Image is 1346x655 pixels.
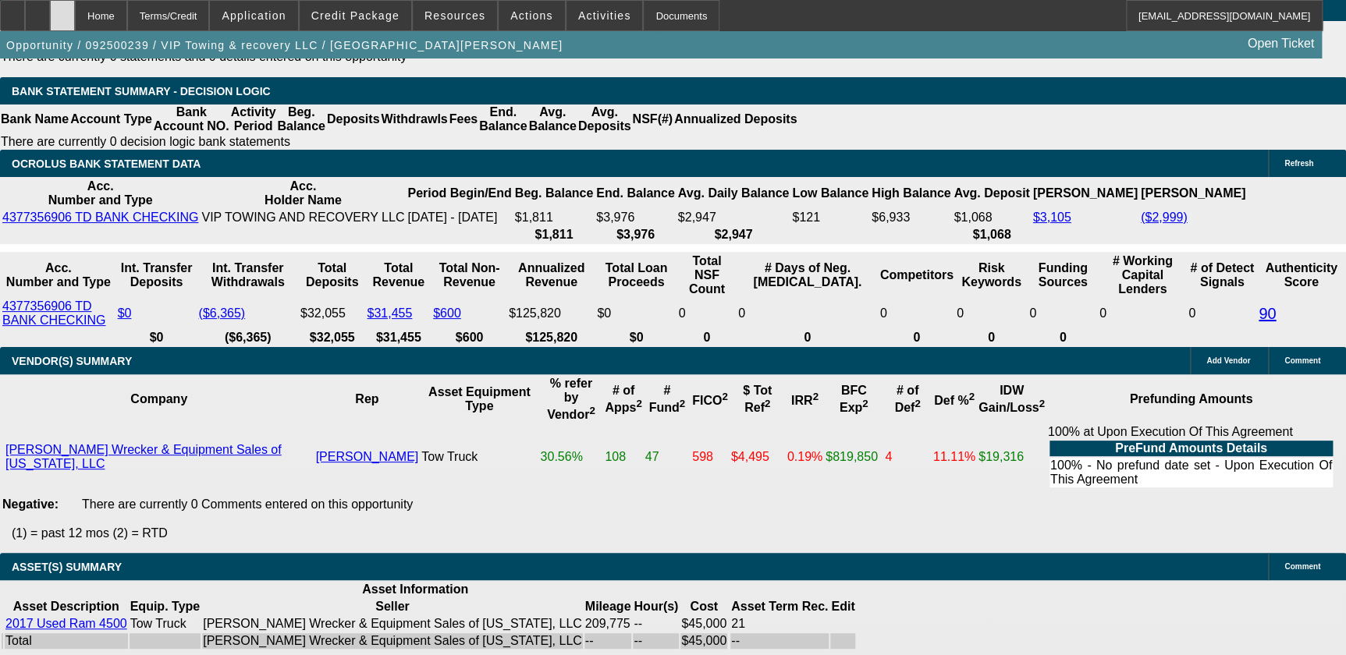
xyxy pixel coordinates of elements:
td: 0 [1188,299,1256,328]
th: Total Non-Revenue [432,253,506,297]
th: Avg. Daily Balance [677,179,790,208]
th: 0 [1028,330,1097,345]
p: (1) = past 12 mos (2) = RTD [12,526,1346,540]
td: $45,000 [680,616,727,632]
sup: 2 [862,398,868,409]
th: Activity Period [230,104,277,134]
span: There are currently 0 Comments entered on this opportunity [82,497,413,511]
th: High Balance [871,179,951,208]
td: 0 [1028,299,1097,328]
sup: 2 [680,398,685,409]
b: Mileage [585,600,631,613]
sup: 2 [812,391,818,402]
b: BFC Exp [840,384,868,414]
button: Credit Package [300,1,411,30]
span: OCROLUS BANK STATEMENT DATA [12,158,201,170]
td: 598 [691,424,729,490]
td: 0.19% [787,424,823,490]
b: Hour(s) [634,600,678,613]
b: Asset Information [362,582,468,596]
span: Bank Statement Summary - Decision Logic [12,85,271,97]
th: Funding Sources [1028,253,1097,297]
th: $600 [432,330,506,345]
th: Bank Account NO. [153,104,230,134]
td: $2,947 [677,210,790,225]
td: $0 [596,299,676,328]
th: Competitors [879,253,954,297]
b: IDW Gain/Loss [978,384,1045,414]
b: Seller [375,600,410,613]
th: End. Balance [595,179,675,208]
div: $125,820 [509,306,594,320]
sup: 2 [765,398,770,409]
span: Comment [1284,562,1320,571]
th: ($6,365) [198,330,298,345]
th: 0 [879,330,954,345]
sup: 2 [914,398,920,409]
td: -- [730,633,829,649]
th: Avg. Deposits [577,104,632,134]
th: $2,947 [677,227,790,243]
td: $121 [791,210,869,225]
td: [PERSON_NAME] Wrecker & Equipment Sales of [US_STATE], LLC [202,616,583,632]
a: 90 [1259,305,1276,322]
th: Int. Transfer Withdrawals [198,253,298,297]
b: Rep [355,392,378,405]
span: ASSET(S) SUMMARY [12,561,122,573]
a: ($6,365) [199,306,246,320]
span: Actions [510,9,553,22]
a: Open Ticket [1241,30,1320,57]
b: FICO [692,394,728,407]
td: Tow Truck [130,616,201,632]
a: $3,105 [1033,211,1071,224]
b: Def % [934,394,975,407]
th: Edit [830,599,855,614]
td: $819,850 [825,424,883,490]
th: Asset Term Recommendation [730,599,829,614]
th: Beg. Balance [276,104,325,134]
b: $ Tot Ref [743,384,772,414]
th: Period Begin/End [407,179,512,208]
span: Activities [578,9,631,22]
th: $125,820 [508,330,595,345]
sup: 2 [636,398,641,409]
td: $45,000 [680,633,727,649]
td: 0 [678,299,736,328]
th: $3,976 [595,227,675,243]
b: IRR [791,394,819,407]
a: 4377356906 TD BANK CHECKING [2,299,105,327]
th: $0 [117,330,197,345]
span: Refresh [1284,159,1313,168]
td: $32,055 [300,299,365,328]
th: Withdrawls [380,104,448,134]
td: 11.11% [932,424,976,490]
b: Negative: [2,497,59,511]
th: # Working Capital Lenders [1099,253,1186,297]
td: Tow Truck [421,424,538,490]
span: Add Vendor [1206,356,1250,365]
span: Opportunity / 092500239 / VIP Towing & recovery LLC / [GEOGRAPHIC_DATA][PERSON_NAME] [6,39,563,51]
th: Risk Keywords [956,253,1027,297]
a: 4377356906 TD BANK CHECKING [2,211,198,224]
th: End. Balance [478,104,527,134]
td: VIP TOWING AND RECOVERY LLC [201,210,405,225]
button: Application [210,1,297,30]
td: 4 [884,424,931,490]
sup: 2 [722,391,727,402]
th: Fees [449,104,478,134]
th: $32,055 [300,330,365,345]
a: 2017 Used Ram 4500 [5,617,127,630]
th: $31,455 [366,330,431,345]
td: $19,316 [978,424,1046,490]
th: Deposits [326,104,381,134]
a: ($2,999) [1141,211,1188,224]
a: $31,455 [367,306,412,320]
th: $1,068 [953,227,1030,243]
th: 0 [956,330,1027,345]
span: 0 [1099,306,1106,320]
span: VENDOR(S) SUMMARY [12,355,132,367]
sup: 2 [968,391,974,402]
a: $0 [118,306,132,320]
div: Total [5,634,127,648]
th: $0 [596,330,676,345]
